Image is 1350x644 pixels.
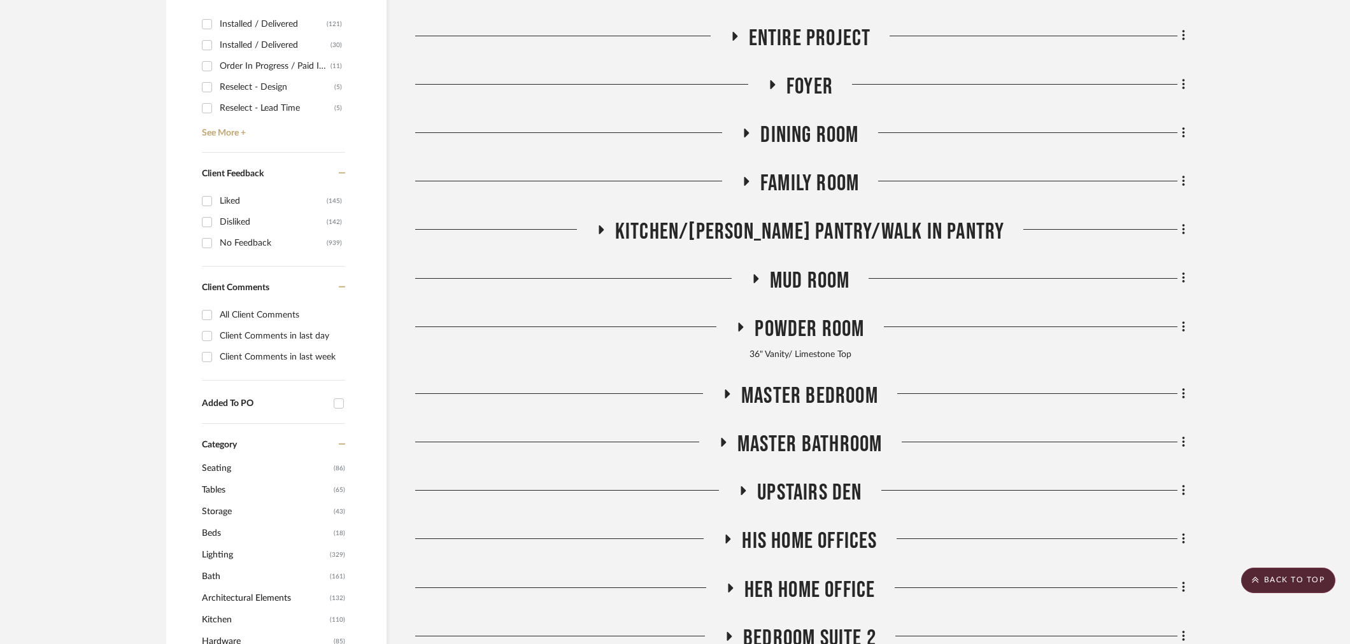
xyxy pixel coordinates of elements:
span: (132) [330,588,345,608]
span: Kitchen [202,609,327,631]
div: Disliked [220,212,327,232]
span: Master Bathroom [737,431,883,458]
div: No Feedback [220,233,327,253]
span: Client Comments [202,283,269,292]
div: (30) [330,35,342,55]
span: Architectural Elements [202,587,327,609]
span: (43) [334,501,345,522]
span: Seating [202,458,330,479]
div: (11) [330,56,342,76]
span: Category [202,440,237,451]
div: Order In Progress / Paid In Full w/ Freight, No Balance due [220,56,330,76]
span: Master Bedroom [741,382,878,410]
span: (18) [334,523,345,543]
scroll-to-top-button: BACK TO TOP [1241,568,1335,593]
span: Storage [202,501,330,522]
span: Family Room [760,170,859,197]
span: Dining Room [760,122,858,149]
span: Beds [202,522,330,544]
span: (161) [330,566,345,587]
span: Her Home Office [744,577,876,604]
div: 36" Vanity/ Limestone Top [415,348,1185,362]
div: (145) [327,191,342,211]
div: Added To PO [202,398,327,409]
span: Powder Room [755,316,864,343]
span: Kitchen/[PERSON_NAME] Pantry/Walk in Pantry [615,218,1005,246]
span: Foyer [786,73,833,101]
div: Liked [220,191,327,211]
div: Client Comments in last week [220,347,342,367]
a: See More + [199,118,345,139]
span: Mud Room [770,267,850,295]
div: (142) [327,212,342,232]
span: (110) [330,610,345,630]
span: Bath [202,566,327,587]
div: Installed / Delivered [220,35,330,55]
div: Reselect - Design [220,77,334,97]
span: Tables [202,479,330,501]
span: (86) [334,458,345,479]
div: Client Comments in last day [220,326,342,346]
span: Client Feedback [202,169,264,178]
div: (5) [334,98,342,118]
div: (121) [327,14,342,34]
div: (939) [327,233,342,253]
span: Entire Project [749,25,871,52]
span: Upstairs Den [757,479,862,507]
div: Reselect - Lead Time [220,98,334,118]
div: Installed / Delivered [220,14,327,34]
span: (329) [330,545,345,565]
span: Lighting [202,544,327,566]
div: (5) [334,77,342,97]
span: His Home Offices [742,528,877,555]
span: (65) [334,480,345,500]
div: All Client Comments [220,305,342,325]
